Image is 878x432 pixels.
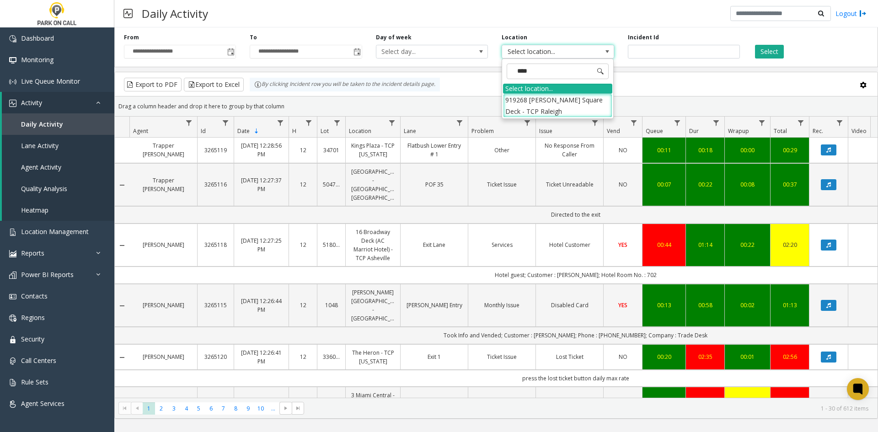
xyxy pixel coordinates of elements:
[352,45,362,58] span: Toggle popup
[541,180,598,189] a: Ticket Unreadable
[21,292,48,300] span: Contacts
[274,117,287,129] a: Date Filter Menu
[648,146,680,155] div: 00:11
[255,402,267,415] span: Page 10
[691,146,719,155] div: 00:18
[21,313,45,322] span: Regions
[776,352,803,361] a: 02:56
[618,241,627,249] span: YES
[115,98,878,114] div: Drag a column header and drop it here to group by that column
[756,117,768,129] a: Wrapup Filter Menu
[135,352,192,361] a: [PERSON_NAME]
[155,402,167,415] span: Page 2
[115,354,129,361] a: Collapse Details
[294,405,302,412] span: Go to the last page
[9,400,16,408] img: 'icon'
[502,45,591,58] span: Select location...
[851,127,867,135] span: Video
[240,297,283,314] a: [DATE] 12:26:44 PM
[539,127,552,135] span: Issue
[406,180,462,189] a: POF 35
[240,395,283,413] a: [DATE] 12:26:32 PM
[691,180,719,189] a: 00:22
[730,146,765,155] div: 00:00
[776,240,803,249] a: 02:20
[321,127,329,135] span: Lot
[2,113,114,135] a: Daily Activity
[730,180,765,189] a: 00:08
[240,236,283,254] a: [DATE] 12:27:25 PM
[730,301,765,309] div: 00:02
[9,315,16,322] img: 'icon'
[351,141,395,159] a: Kings Plaza - TCP [US_STATE]
[835,9,867,18] a: Logout
[9,293,16,300] img: 'icon'
[135,395,192,413] a: [PERSON_NAME][US_STATE]
[795,117,807,129] a: Total Filter Menu
[376,33,412,42] label: Day of week
[203,180,228,189] a: 3265116
[730,352,765,361] a: 00:01
[2,92,114,113] a: Activity
[406,352,462,361] a: Exit 1
[180,402,193,415] span: Page 4
[619,353,627,361] span: NO
[193,402,205,415] span: Page 5
[609,352,637,361] a: NO
[2,178,114,199] a: Quality Analysis
[9,379,16,386] img: 'icon'
[205,402,217,415] span: Page 6
[541,141,598,159] a: No Response From Caller
[217,402,230,415] span: Page 7
[21,98,42,107] span: Activity
[541,352,598,361] a: Lost Ticket
[21,141,59,150] span: Lane Activity
[230,402,242,415] span: Page 8
[351,348,395,366] a: The Heron - TCP [US_STATE]
[351,391,395,417] a: 3 Miami Central - [GEOGRAPHIC_DATA] [GEOGRAPHIC_DATA]
[776,146,803,155] div: 00:29
[619,181,627,188] span: NO
[294,180,311,189] a: 12
[648,352,680,361] a: 00:20
[135,141,192,159] a: Trapper [PERSON_NAME]
[21,335,44,343] span: Security
[323,240,340,249] a: 518016
[406,301,462,309] a: [PERSON_NAME] Entry
[691,301,719,309] a: 00:58
[203,240,228,249] a: 3265118
[646,127,663,135] span: Queue
[21,206,48,214] span: Heatmap
[589,117,601,129] a: Issue Filter Menu
[21,120,63,128] span: Daily Activity
[607,127,620,135] span: Vend
[404,127,416,135] span: Lane
[503,94,612,117] li: 919268 [PERSON_NAME] Square Deck - TCP Raleigh
[351,288,395,323] a: [PERSON_NAME][GEOGRAPHIC_DATA] - [GEOGRAPHIC_DATA]
[279,402,292,415] span: Go to the next page
[240,348,283,366] a: [DATE] 12:26:41 PM
[137,2,213,25] h3: Daily Activity
[294,146,311,155] a: 12
[474,240,530,249] a: Services
[135,176,192,193] a: Trapper [PERSON_NAME]
[201,127,206,135] span: Id
[323,146,340,155] a: 34701
[474,146,530,155] a: Other
[9,100,16,107] img: 'icon'
[21,249,44,257] span: Reports
[730,240,765,249] div: 00:22
[21,34,54,43] span: Dashboard
[9,229,16,236] img: 'icon'
[9,357,16,365] img: 'icon'
[203,301,228,309] a: 3265115
[776,301,803,309] a: 01:13
[503,84,612,94] div: Select location...
[609,180,637,189] a: NO
[115,242,129,249] a: Collapse Details
[609,146,637,155] a: NO
[143,402,155,415] span: Page 1
[454,117,466,129] a: Lane Filter Menu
